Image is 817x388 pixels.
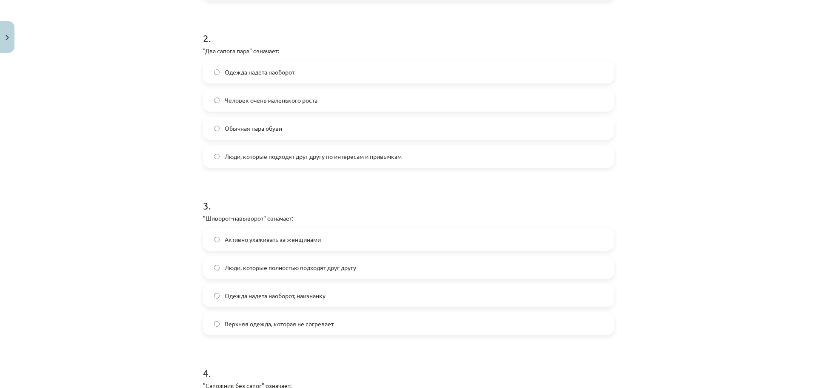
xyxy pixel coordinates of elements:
[203,17,614,44] h1: 2 .
[225,263,356,272] span: Люди, которые полностью подходят друг другу
[203,185,614,211] h1: 3 .
[225,235,321,244] span: Активно ухаживать за женщинами
[214,237,220,242] input: Активно ухаживать за женщинами
[203,46,614,55] p: "Два сапога пара" означает:
[203,214,614,223] p: "Шиворот-навыворот" означает:
[214,293,220,299] input: Одежда надета наоборот, наизнанку
[214,98,220,103] input: Человек очень маленького роста
[214,321,220,327] input: Верхняя одежда, которая не согревает
[225,124,282,133] span: Обычная пара обуви
[225,291,326,300] span: Одежда надета наоборот, наизнанку
[214,154,220,159] input: Люди, которые подходят друг другу по интересам и привычкам
[214,69,220,75] input: Одежда надета наоборот
[214,265,220,270] input: Люди, которые полностью подходят друг другу
[225,96,317,105] span: Человек очень маленького роста
[225,152,402,161] span: Люди, которые подходят друг другу по интересам и привычкам
[225,319,334,328] span: Верхняя одежда, которая не согревает
[203,352,614,379] h1: 4 .
[225,68,294,77] span: Одежда надета наоборот
[6,35,9,40] img: icon-close-lesson-0947bae3869378f0d4975bcd49f059093ad1ed9edebbc8119c70593378902aed.svg
[214,126,220,131] input: Обычная пара обуви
